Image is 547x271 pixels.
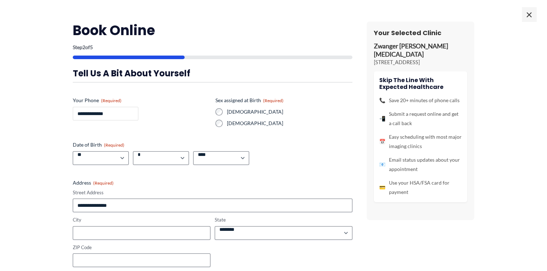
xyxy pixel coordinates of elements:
[73,97,210,104] label: Your Phone
[379,132,462,151] li: Easy scheduling with most major imaging clinics
[73,244,210,251] label: ZIP Code
[379,96,385,105] span: 📞
[82,44,85,50] span: 2
[227,120,352,127] label: [DEMOGRAPHIC_DATA]
[215,97,284,104] legend: Sex assigned at Birth
[73,22,352,39] h2: Book Online
[379,114,385,123] span: 📲
[379,77,462,90] h4: Skip the line with Expected Healthcare
[73,141,124,148] legend: Date of Birth
[73,189,352,196] label: Street Address
[263,98,284,103] span: (Required)
[379,137,385,146] span: 📅
[101,98,122,103] span: (Required)
[522,7,536,22] span: ×
[73,45,352,50] p: Step of
[73,179,114,186] legend: Address
[379,183,385,192] span: 💳
[379,155,462,174] li: Email status updates about your appointment
[73,68,352,79] h3: Tell us a bit about yourself
[90,44,93,50] span: 5
[215,217,352,223] label: State
[73,217,210,223] label: City
[379,178,462,197] li: Use your HSA/FSA card for payment
[374,42,467,59] p: Zwanger [PERSON_NAME] [MEDICAL_DATA]
[93,180,114,186] span: (Required)
[379,160,385,169] span: 📧
[374,59,467,66] p: [STREET_ADDRESS]
[379,109,462,128] li: Submit a request online and get a call back
[104,142,124,148] span: (Required)
[374,29,467,37] h3: Your Selected Clinic
[379,96,462,105] li: Save 20+ minutes of phone calls
[227,108,352,115] label: [DEMOGRAPHIC_DATA]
